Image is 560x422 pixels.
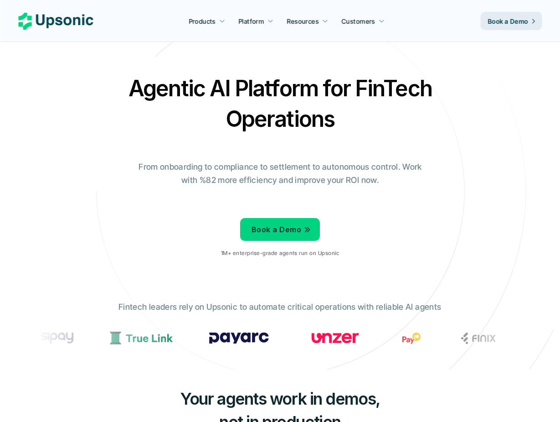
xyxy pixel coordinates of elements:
[189,16,216,26] p: Products
[240,218,320,241] a: Book a Demo
[480,12,542,30] a: Book a Demo
[252,223,301,236] p: Book a Demo
[488,16,528,26] p: Book a Demo
[342,16,375,26] p: Customers
[183,13,231,29] a: Products
[238,16,264,26] p: Platform
[221,250,339,256] p: 1M+ enterprise-grade agents run on Upsonic
[121,73,440,134] h2: Agentic AI Platform for FinTech Operations
[118,301,441,314] p: Fintech leaders rely on Upsonic to automate critical operations with reliable AI agents
[180,389,380,409] span: Your agents work in demos,
[287,16,319,26] p: Resources
[132,161,428,187] p: From onboarding to compliance to settlement to autonomous control. Work with %82 more efficiency ...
